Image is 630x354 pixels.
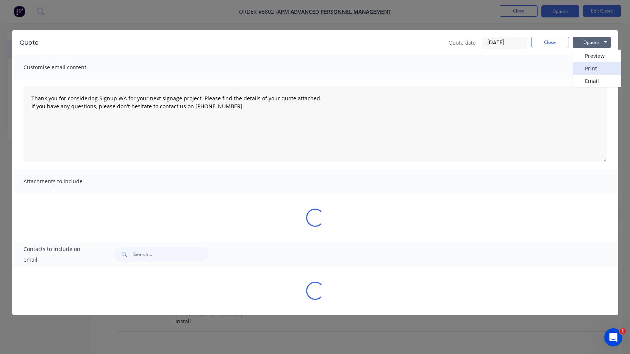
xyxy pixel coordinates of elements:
[23,176,107,187] span: Attachments to include
[573,75,621,87] button: Email
[604,328,622,346] iframe: Intercom live chat
[20,38,39,47] div: Quote
[449,39,476,47] span: Quote date
[133,247,208,262] input: Search...
[620,328,626,334] span: 1
[573,50,621,62] button: Preview
[23,86,607,162] textarea: Thank you for considering Signup WA for your next signage project. Please find the details of you...
[573,62,621,75] button: Print
[573,37,611,48] button: Options
[23,244,95,265] span: Contacts to include on email
[531,37,569,48] button: Close
[23,62,107,73] span: Customise email content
